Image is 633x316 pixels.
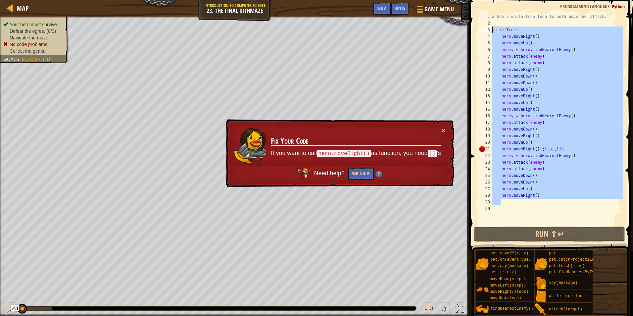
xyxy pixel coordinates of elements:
[10,22,58,27] span: Your hero must survive.
[549,294,585,298] span: while-true loop
[3,28,64,34] li: Defeat the ogres.
[609,3,612,10] span: :
[535,257,547,270] img: portrait.png
[234,127,267,164] img: duck_illia.png
[479,126,492,132] div: 18
[490,283,526,288] span: moveLeft(steps)
[453,302,466,316] button: Toggle fullscreen
[490,251,528,256] span: pet.moveXY(x, y)
[479,113,492,119] div: 16
[490,277,526,282] span: moveDown(steps)
[13,4,29,13] a: Map
[10,28,56,34] span: Defeat the ogres. (0/3)
[3,21,64,28] li: Your hero must survive.
[479,46,492,53] div: 6
[3,48,64,54] li: Collect the gems.
[3,41,64,48] li: No code problems.
[422,302,435,316] button: Adjust volume
[376,5,388,11] span: Ask AI
[535,277,547,290] img: portrait.png
[476,283,489,296] img: portrait.png
[549,264,585,268] span: pet.fetch(item)
[19,57,22,62] span: :
[476,257,489,270] img: portrait.png
[479,40,492,46] div: 5
[412,3,458,18] button: Game Menu
[3,57,19,62] span: Goals
[479,13,492,20] div: 1
[271,149,441,158] p: If you want to call as function, you need 's
[271,136,441,146] h3: Fix Your Code
[317,150,371,157] code: hero.moveRight()
[424,5,454,14] span: Game Menu
[474,227,625,242] button: Run ⇧↵
[535,303,547,316] img: portrait.png
[479,93,492,99] div: 13
[3,34,64,41] li: Navigate the maze.
[479,20,492,26] div: 2
[373,3,391,15] button: Ask AI
[479,86,492,93] div: 12
[549,281,577,285] span: say(message)
[476,303,489,315] img: portrait.png
[549,270,613,275] span: pet.findNearestByType(type)
[479,152,492,159] div: 22
[479,146,492,152] div: 21
[17,4,29,13] span: Map
[479,159,492,166] div: 23
[479,60,492,66] div: 8
[10,48,45,54] span: Collect the gems.
[441,127,445,134] button: ×
[479,199,492,205] div: 29
[479,205,492,212] div: 30
[479,53,492,60] div: 7
[314,170,346,177] span: Need help?
[297,168,310,180] img: AI
[439,302,450,316] button: ♫
[479,99,492,106] div: 14
[490,264,528,268] span: pet.say(message)
[479,26,492,33] div: 3
[479,179,492,185] div: 26
[479,132,492,139] div: 19
[348,168,374,180] button: Ask the AI
[428,150,437,157] code: ()
[3,302,17,316] button: Ctrl + P: Pause
[375,171,382,177] img: Hint
[479,66,492,73] div: 9
[22,57,52,62] span: Incomplete
[479,166,492,172] div: 24
[479,172,492,179] div: 25
[549,251,556,256] span: pet
[490,296,521,300] span: moveUp(steps)
[479,185,492,192] div: 27
[490,290,528,294] span: moveRight(steps)
[479,192,492,199] div: 28
[440,303,447,313] span: ♫
[549,307,582,312] span: attack(target)
[490,270,516,275] span: pet.trick()
[479,119,492,126] div: 17
[479,73,492,79] div: 10
[612,3,625,10] span: Python
[490,306,533,311] span: findNearestEnemy()
[535,290,547,303] img: portrait.png
[10,35,50,40] span: Navigate the maze.
[479,106,492,113] div: 15
[490,257,552,262] span: pet.on(eventType, handler)
[10,42,49,47] span: No code problems.
[479,139,492,146] div: 20
[394,5,405,11] span: Hints
[479,33,492,40] div: 4
[11,305,19,313] button: Ask AI
[560,3,609,10] span: Programming language
[479,79,492,86] div: 11
[549,257,611,262] span: pet.catchProjectile(arrow)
